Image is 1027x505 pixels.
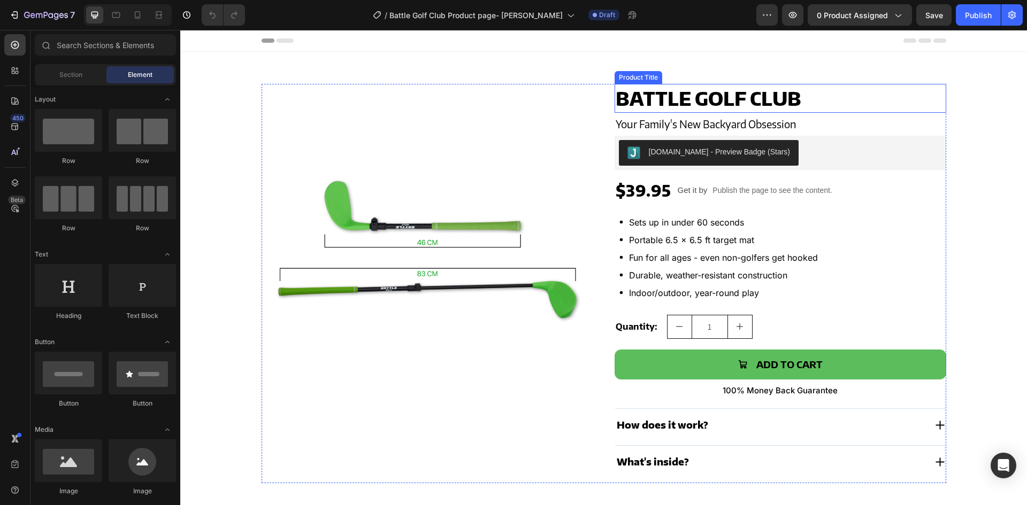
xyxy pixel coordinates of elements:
[109,486,176,496] div: Image
[435,355,765,367] p: 100% Money Back Guarantee
[449,239,607,251] p: Durable, weather-resistant construction
[8,196,26,204] div: Beta
[435,290,477,303] p: Quantity:
[497,156,527,165] p: Get it by
[180,30,1027,505] iframe: Design area
[35,311,102,321] div: Heading
[447,116,460,129] img: Judgeme.png
[511,285,548,308] input: quantity
[109,399,176,408] div: Button
[159,91,176,108] span: Toggle open
[991,453,1016,478] div: Open Intercom Messenger
[434,54,766,83] h2: Battle Golf Club
[434,87,766,102] h2: Your Family's New Backyard Obsession
[4,4,80,26] button: 7
[159,333,176,351] span: Toggle open
[449,257,579,269] p: Indoor/outdoor, year-round play
[159,246,176,263] span: Toggle open
[35,399,102,408] div: Button
[449,187,564,198] p: Sets up in under 60 seconds
[385,10,387,21] span: /
[35,223,102,233] div: Row
[925,11,943,20] span: Save
[576,326,642,343] div: Add to cart
[487,285,511,308] button: decrement
[469,116,610,128] div: [DOMAIN_NAME] - Preview Badge (Stars)
[35,337,55,347] span: Button
[434,320,766,349] button: Add to cart
[10,114,26,122] div: 450
[159,421,176,438] span: Toggle open
[599,10,615,20] span: Draft
[956,4,1001,26] button: Publish
[35,425,53,434] span: Media
[548,285,572,308] button: increment
[434,150,492,171] div: $39.95
[449,204,574,216] p: Portable 6.5 x 6.5 ft target mat
[436,43,480,52] div: Product Title
[965,10,992,21] div: Publish
[916,4,952,26] button: Save
[109,156,176,166] div: Row
[436,389,528,401] p: How does it work?
[202,4,245,26] div: Undo/Redo
[128,70,152,80] span: Element
[35,34,176,56] input: Search Sections & Elements
[35,250,48,259] span: Text
[817,10,888,21] span: 0 product assigned
[70,9,75,21] p: 7
[35,486,102,496] div: Image
[59,70,82,80] span: Section
[389,10,563,21] span: Battle Golf Club Product page- [PERSON_NAME]
[439,110,619,136] button: Judge.me - Preview Badge (Stars)
[449,222,638,234] p: Fun for all ages - even non-golfers get hooked
[436,425,509,438] p: What's inside?
[109,223,176,233] div: Row
[35,156,102,166] div: Row
[532,155,652,166] p: Publish the page to see the content.
[109,311,176,321] div: Text Block
[35,95,56,104] span: Layout
[808,4,912,26] button: 0 product assigned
